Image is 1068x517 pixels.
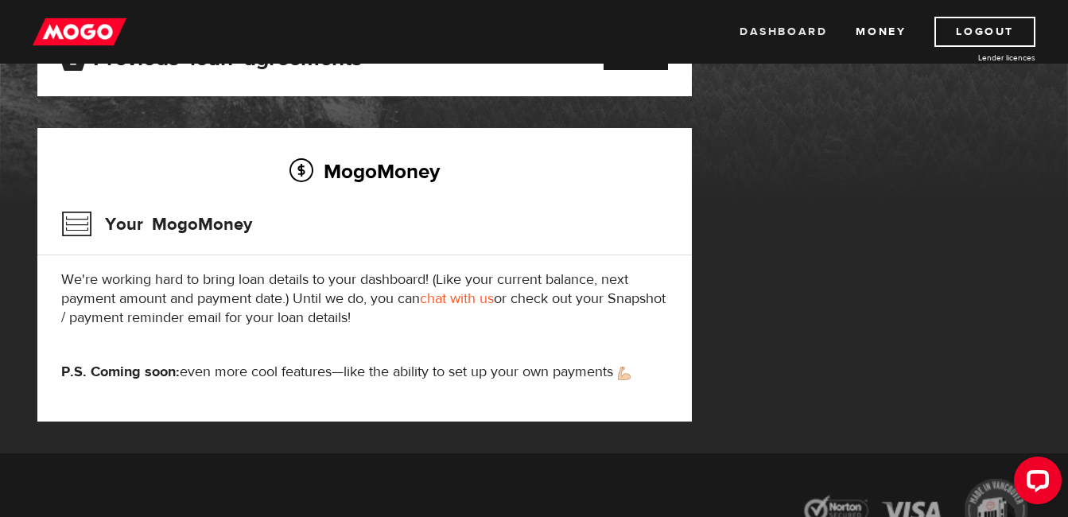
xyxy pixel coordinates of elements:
[856,17,906,47] a: Money
[61,363,668,382] p: even more cool features—like the ability to set up your own payments
[61,204,252,245] h3: Your MogoMoney
[1001,450,1068,517] iframe: LiveChat chat widget
[61,363,180,381] strong: P.S. Coming soon:
[934,17,1035,47] a: Logout
[61,270,668,328] p: We're working hard to bring loan details to your dashboard! (Like your current balance, next paym...
[33,17,126,47] img: mogo_logo-11ee424be714fa7cbb0f0f49df9e16ec.png
[740,17,827,47] a: Dashboard
[61,154,668,188] h2: MogoMoney
[420,290,494,308] a: chat with us
[916,52,1035,64] a: Lender licences
[61,45,362,66] h3: Previous loan agreements
[618,367,631,380] img: strong arm emoji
